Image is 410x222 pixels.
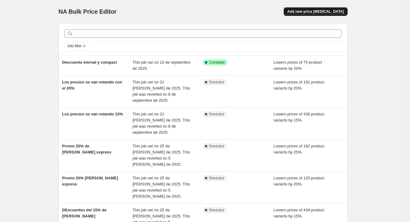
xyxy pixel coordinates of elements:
span: This job ran on 21 [PERSON_NAME] de 2025. This job was reverted on 8 de septiembre de 2025. [133,112,190,135]
span: This job ran on 25 de [PERSON_NAME] de 2025. This job was reverted on 5 [PERSON_NAME] de 2025. [133,176,190,199]
span: Add filter [67,44,82,48]
span: Los precios se van volando con el 20% [62,80,122,90]
span: Lowers prices of 434 product variants by 15% [274,208,324,218]
button: Add filter [65,42,89,50]
span: This job ran on 10 de septiembre de 2025. [133,60,191,71]
span: Lowers prices of 162 product variants by 25% [274,144,324,154]
span: Promo 25% de [PERSON_NAME] express [62,144,111,154]
span: Promo 20% [PERSON_NAME] express [62,176,118,186]
span: Lowers prices of 120 product variants by 20% [274,176,324,186]
span: Lowers prices of 436 product variants by 15% [274,112,324,122]
span: DEscuentos del 15% de [PERSON_NAME] [62,208,107,218]
button: Add new price [MEDICAL_DATA] [284,7,348,16]
span: Reverted [209,80,224,85]
span: Lowers prices of 191 product variants by 20% [274,80,324,90]
span: Reverted [209,176,224,181]
span: Reverted [209,208,224,213]
span: This job ran on 21 [PERSON_NAME] de 2025. This job was reverted on 8 de septiembre de 2025. [133,80,190,103]
span: Complete [209,60,225,65]
span: Lowers prices of 75 product variants by 20% [274,60,322,71]
span: Reverted [209,144,224,149]
span: Descuento eternal y compact [62,60,117,65]
span: Los precios se van volando 15% [62,112,123,116]
span: This job ran on 25 de [PERSON_NAME] de 2025. This job was reverted on 5 [PERSON_NAME] de 2025. [133,144,190,167]
span: NA Bulk Price Editor [58,8,117,15]
span: Add new price [MEDICAL_DATA] [287,9,344,14]
span: Reverted [209,112,224,117]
